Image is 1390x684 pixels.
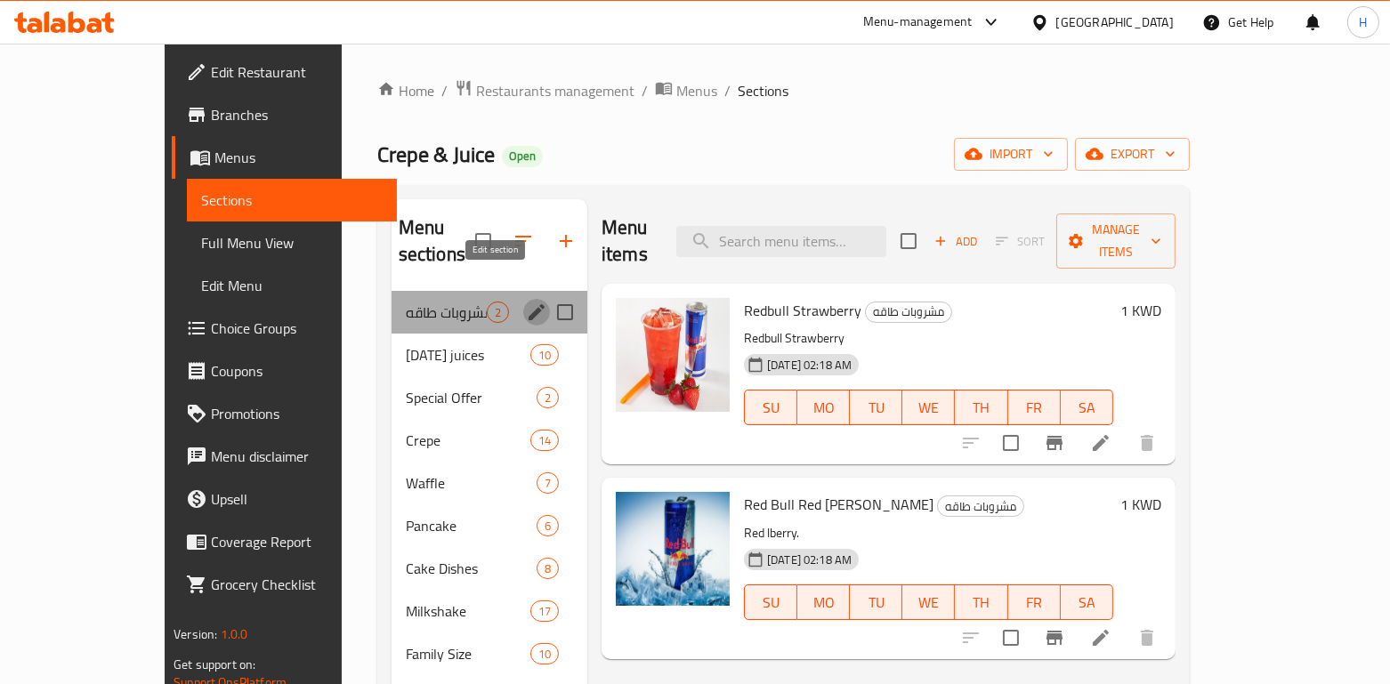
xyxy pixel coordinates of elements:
[392,419,587,462] div: Crepe14
[172,136,397,179] a: Menus
[642,80,648,101] li: /
[406,430,530,451] div: Crepe
[992,619,1030,656] span: Select to update
[406,387,537,408] span: Special Offer
[211,446,383,467] span: Menu disclaimer
[992,424,1030,462] span: Select to update
[1056,213,1176,269] button: Manage items
[955,584,1007,620] button: TH
[502,220,545,262] span: Sort sections
[530,344,559,366] div: items
[187,264,397,307] a: Edit Menu
[172,392,397,435] a: Promotions
[487,302,509,323] div: items
[399,214,475,268] h2: Menu sections
[857,590,895,616] span: TU
[377,80,434,101] a: Home
[902,584,955,620] button: WE
[392,334,587,376] div: [DATE] juices10
[537,515,559,536] div: items
[616,492,730,606] img: Red Bull Red Berry
[201,275,383,296] span: Edit Menu
[797,584,850,620] button: MO
[530,643,559,664] div: items
[1068,590,1106,616] span: SA
[857,395,895,421] span: TU
[724,80,731,101] li: /
[797,390,850,425] button: MO
[174,623,217,646] span: Version:
[406,344,530,366] span: [DATE] juices
[1061,390,1113,425] button: SA
[1008,584,1061,620] button: FR
[616,298,730,412] img: Redbull Strawberry
[406,558,537,579] div: Cake Dishes
[377,134,495,174] span: Crepe & Juice
[804,395,843,421] span: MO
[172,520,397,563] a: Coverage Report
[676,80,717,101] span: Menus
[406,344,530,366] div: Ramadan juices
[441,80,448,101] li: /
[537,390,558,406] span: 2
[744,390,797,425] button: SU
[752,395,790,421] span: SU
[744,584,797,620] button: SU
[201,232,383,253] span: Full Menu View
[927,228,984,255] button: Add
[927,228,984,255] span: Add item
[1126,422,1168,464] button: delete
[211,403,383,424] span: Promotions
[602,214,655,268] h2: Menu items
[1075,138,1190,171] button: export
[187,221,397,264] a: Full Menu View
[211,318,383,339] span: Choice Groups
[172,563,397,606] a: Grocery Checklist
[909,590,948,616] span: WE
[752,590,790,616] span: SU
[954,138,1068,171] button: import
[211,488,383,510] span: Upsell
[738,80,788,101] span: Sections
[502,149,543,164] span: Open
[406,643,530,664] div: Family Size
[392,547,587,590] div: Cake Dishes8
[476,80,634,101] span: Restaurants management
[1090,627,1111,648] a: Edit menu item
[850,584,902,620] button: TU
[932,231,980,252] span: Add
[545,220,587,262] button: Add section
[1068,395,1106,421] span: SA
[537,387,559,408] div: items
[760,551,859,568] span: [DATE] 02:18 AM
[909,395,948,421] span: WE
[1015,395,1054,421] span: FR
[902,390,955,425] button: WE
[1071,219,1161,263] span: Manage items
[1056,12,1174,32] div: [GEOGRAPHIC_DATA]
[530,600,559,622] div: items
[172,478,397,520] a: Upsell
[174,653,255,676] span: Get support on:
[1090,432,1111,454] a: Edit menu item
[804,590,843,616] span: MO
[406,515,537,536] span: Pancake
[1126,616,1168,659] button: delete
[1033,616,1076,659] button: Branch-specific-item
[1120,298,1161,323] h6: 1 KWD
[392,376,587,419] div: Special Offer2
[1008,390,1061,425] button: FR
[172,435,397,478] a: Menu disclaimer
[392,632,587,675] div: Family Size10
[377,79,1190,102] nav: breadcrumb
[172,51,397,93] a: Edit Restaurant
[760,357,859,374] span: [DATE] 02:18 AM
[962,395,1000,421] span: TH
[406,472,537,494] div: Waffle
[211,531,383,552] span: Coverage Report
[531,347,558,364] span: 10
[865,302,952,323] div: مشروبات طاقه
[955,390,1007,425] button: TH
[172,93,397,136] a: Branches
